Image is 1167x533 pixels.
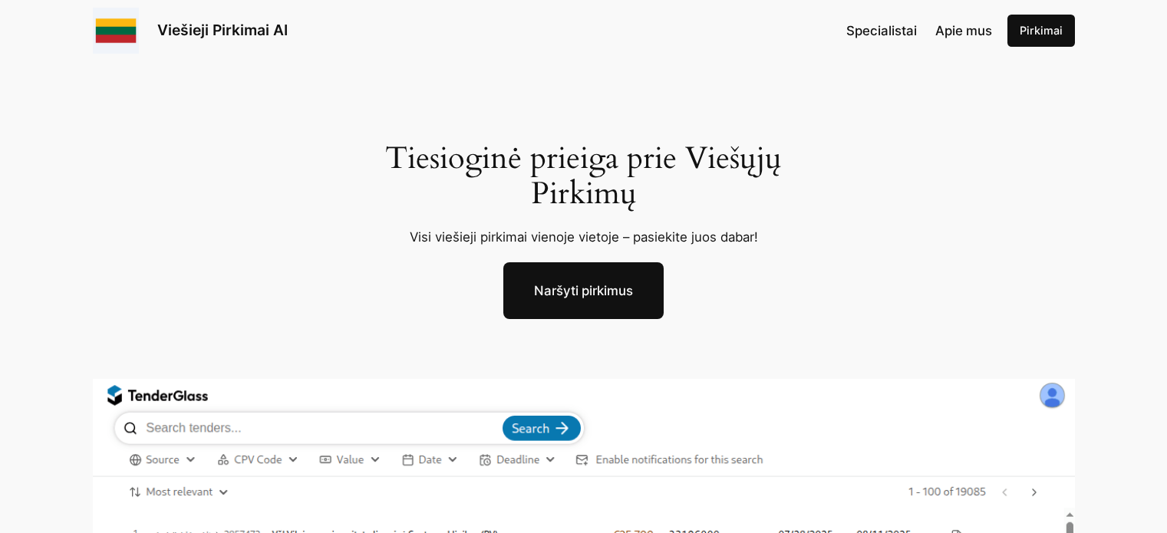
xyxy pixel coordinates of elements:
a: Pirkimai [1007,15,1075,47]
p: Visi viešieji pirkimai vienoje vietoje – pasiekite juos dabar! [367,227,800,247]
a: Viešieji Pirkimai AI [157,21,288,39]
a: Apie mus [935,21,992,41]
nav: Navigation [846,21,992,41]
img: Viešieji pirkimai logo [93,8,139,54]
span: Apie mus [935,23,992,38]
a: Naršyti pirkimus [503,262,664,319]
h1: Tiesioginė prieiga prie Viešųjų Pirkimų [367,141,800,212]
span: Specialistai [846,23,917,38]
a: Specialistai [846,21,917,41]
